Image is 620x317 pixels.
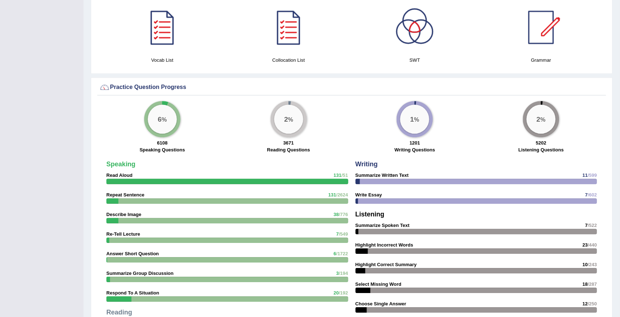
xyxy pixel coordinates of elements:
strong: Summarize Written Text [356,172,409,178]
h4: Vocab List [103,56,222,64]
span: /243 [588,262,597,267]
strong: Reading [106,309,132,316]
big: 2 [537,115,541,123]
span: /1722 [336,251,348,256]
label: Writing Questions [395,146,435,153]
span: 10 [583,262,588,267]
h4: Grammar [482,56,601,64]
span: 7 [585,223,588,228]
strong: 5202 [536,140,547,146]
strong: Speaking [106,160,135,168]
strong: 6108 [157,140,167,146]
span: /2624 [336,192,348,198]
span: 23 [583,242,588,248]
strong: Listening [356,211,385,218]
span: /599 [588,172,597,178]
strong: 3671 [283,140,294,146]
span: 7 [336,231,339,237]
strong: Answer Short Question [106,251,159,256]
span: 12 [583,301,588,306]
strong: Writing [356,160,378,168]
strong: Highlight Incorrect Words [356,242,413,248]
strong: Repeat Sentence [106,192,145,198]
div: % [527,105,556,134]
label: Reading Questions [267,146,310,153]
strong: Respond To A Situation [106,290,159,296]
span: 11 [583,172,588,178]
span: /602 [588,192,597,198]
span: 131 [334,172,342,178]
strong: Summarize Group Discussion [106,271,174,276]
span: 131 [328,192,336,198]
span: 20 [334,290,339,296]
span: /287 [588,281,597,287]
big: 2 [284,115,288,123]
strong: Describe Image [106,212,141,217]
span: /776 [339,212,348,217]
strong: Choose Single Answer [356,301,406,306]
span: 7 [585,192,588,198]
strong: Summarize Spoken Text [356,223,410,228]
span: 38 [334,212,339,217]
big: 1 [410,115,414,123]
div: Practice Question Progress [99,82,604,93]
strong: Re-Tell Lecture [106,231,140,237]
span: 3 [336,271,339,276]
span: /440 [588,242,597,248]
span: /192 [339,290,348,296]
div: % [274,105,303,134]
span: /194 [339,271,348,276]
span: /250 [588,301,597,306]
strong: Write Essay [356,192,382,198]
span: /522 [588,223,597,228]
span: /51 [341,172,348,178]
span: 6 [334,251,336,256]
label: Listening Questions [519,146,564,153]
div: % [400,105,429,134]
strong: Highlight Correct Summary [356,262,417,267]
strong: Select Missing Word [356,281,402,287]
strong: 1201 [410,140,420,146]
div: % [148,105,177,134]
span: 18 [583,281,588,287]
span: /549 [339,231,348,237]
h4: Collocation List [229,56,348,64]
h4: SWT [356,56,475,64]
label: Speaking Questions [139,146,185,153]
strong: Read Aloud [106,172,133,178]
big: 6 [158,115,162,123]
